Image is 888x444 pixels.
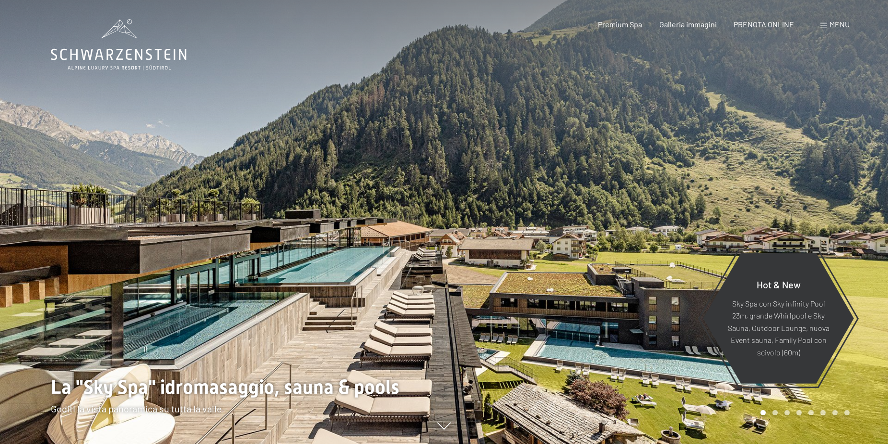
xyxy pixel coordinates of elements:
a: PRENOTA ONLINE [734,20,794,29]
a: Hot & New Sky Spa con Sky infinity Pool 23m, grande Whirlpool e Sky Sauna, Outdoor Lounge, nuova ... [702,252,854,384]
div: Carousel Pagination [757,410,850,415]
div: Carousel Page 4 [796,410,802,415]
div: Carousel Page 7 [832,410,838,415]
div: Carousel Page 8 [844,410,850,415]
div: Carousel Page 1 (Current Slide) [760,410,766,415]
p: Sky Spa con Sky infinity Pool 23m, grande Whirlpool e Sky Sauna, Outdoor Lounge, nuova Event saun... [726,297,830,358]
div: Carousel Page 5 [808,410,814,415]
div: Carousel Page 6 [820,410,826,415]
a: Galleria immagini [659,20,717,29]
span: Menu [830,20,850,29]
a: Premium Spa [598,20,642,29]
div: Carousel Page 3 [784,410,790,415]
span: Hot & New [757,278,801,290]
div: Carousel Page 2 [772,410,778,415]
